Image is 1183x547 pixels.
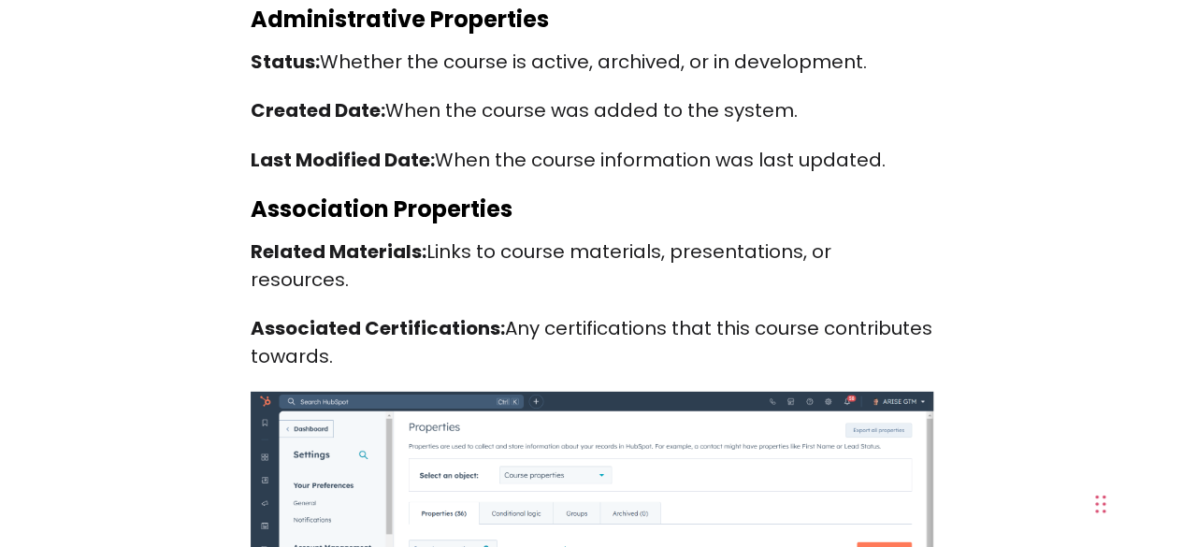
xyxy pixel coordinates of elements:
[251,48,933,76] p: Whether the course is active, archived, or in development.
[251,96,933,124] p: When the course was added to the system.
[251,238,933,294] p: Links to course materials, presentations, or resources.
[251,146,933,174] p: When the course information was last updated.
[251,314,933,370] p: Any certifications that this course contributes towards.
[251,315,505,341] strong: Associated Certifications:
[251,4,549,35] span: Administrative Properties
[251,194,512,224] span: Association Properties
[846,330,1183,547] iframe: Chat Widget
[1095,476,1106,532] div: Drag
[251,147,435,173] strong: Last Modified Date:
[251,49,320,75] strong: Status:
[251,97,385,123] strong: Created Date:
[251,238,426,265] strong: Related Materials:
